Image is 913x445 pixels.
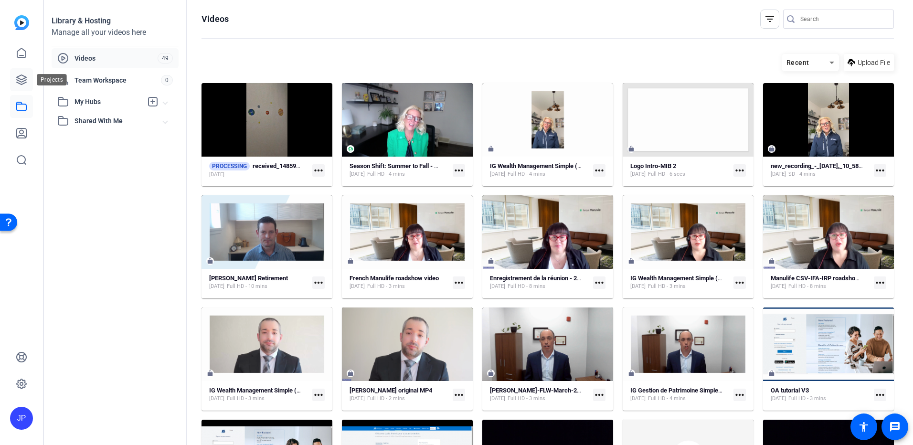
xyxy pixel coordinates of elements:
[52,15,179,27] div: Library & Hosting
[490,170,505,178] span: [DATE]
[858,421,870,433] mat-icon: accessibility
[771,387,870,403] a: OA tutorial V3[DATE]Full HD - 3 mins
[630,387,730,403] a: IG Gestion de Patrimoine Simple (46409)[DATE]Full HD - 4 mins
[74,97,142,107] span: My Hubs
[350,275,439,282] strong: French Manulife roadshow video
[593,276,605,289] mat-icon: more_horiz
[771,283,786,290] span: [DATE]
[52,92,179,111] mat-expansion-panel-header: My Hubs
[367,283,405,290] span: Full HD - 3 mins
[350,395,365,403] span: [DATE]
[508,170,545,178] span: Full HD - 4 mins
[490,387,875,394] strong: [PERSON_NAME]-FLW-March-20---[PERSON_NAME]-best-pract-FLW-Mach-20---[PERSON_NAME]-best-practices-...
[161,75,173,85] span: 0
[350,162,516,170] strong: Season Shift: Summer to Fall - A Note from [PERSON_NAME]
[74,53,158,63] span: Videos
[630,283,646,290] span: [DATE]
[350,162,449,178] a: Season Shift: Summer to Fall - A Note from [PERSON_NAME][DATE]Full HD - 4 mins
[648,395,686,403] span: Full HD - 4 mins
[227,395,265,403] span: Full HD - 3 mins
[771,162,888,170] strong: new_recording_-_[DATE],_10_58 am (540p)
[786,59,809,66] span: Recent
[209,162,250,170] span: PROCESSING
[630,162,730,178] a: Logo Intro-MIB 2[DATE]Full HD - 6 secs
[209,275,288,282] strong: [PERSON_NAME] Retirement
[508,283,545,290] span: Full HD - 8 mins
[630,395,646,403] span: [DATE]
[350,170,365,178] span: [DATE]
[209,387,308,403] a: IG Wealth Management Simple (46420)[DATE]Full HD - 3 mins
[14,15,29,30] img: blue-gradient.svg
[733,164,746,177] mat-icon: more_horiz
[771,170,786,178] span: [DATE]
[490,395,505,403] span: [DATE]
[158,53,173,64] span: 49
[490,387,589,403] a: [PERSON_NAME]-FLW-March-20---[PERSON_NAME]-best-pract-FLW-Mach-20---[PERSON_NAME]-best-practices-...
[788,395,826,403] span: Full HD - 3 mins
[771,395,786,403] span: [DATE]
[209,283,224,290] span: [DATE]
[253,162,333,170] strong: received_1485989579388457
[312,164,325,177] mat-icon: more_horiz
[593,389,605,401] mat-icon: more_horiz
[764,13,775,25] mat-icon: filter_list
[227,283,267,290] span: Full HD - 10 mins
[630,275,730,290] a: IG Wealth Management Simple (46516)[DATE]Full HD - 3 mins
[858,58,890,68] span: Upload File
[788,283,826,290] span: Full HD - 8 mins
[490,275,620,282] strong: Enregistrement de la réunion - 20250401_09024
[874,276,886,289] mat-icon: more_horiz
[453,389,465,401] mat-icon: more_horiz
[350,387,449,403] a: [PERSON_NAME] original MP4[DATE]Full HD - 2 mins
[367,170,405,178] span: Full HD - 4 mins
[844,54,894,71] button: Upload File
[630,275,737,282] strong: IG Wealth Management Simple (46516)
[648,283,686,290] span: Full HD - 3 mins
[771,387,809,394] strong: OA tutorial V3
[209,162,308,179] a: PROCESSINGreceived_1485989579388457[DATE]
[350,387,432,394] strong: [PERSON_NAME] original MP4
[490,162,589,178] a: IG Wealth Management Simple (49348)[DATE]Full HD - 4 mins
[648,170,685,178] span: Full HD - 6 secs
[630,170,646,178] span: [DATE]
[37,74,67,85] div: Projects
[771,275,870,290] a: Manulife CSV-IFA-IRP roadshow intro - Full Manu video[DATE]Full HD - 8 mins
[202,13,229,25] h1: Videos
[733,276,746,289] mat-icon: more_horiz
[209,395,224,403] span: [DATE]
[630,162,676,170] strong: Logo Intro-MIB 2
[209,171,224,179] span: [DATE]
[630,387,741,394] strong: IG Gestion de Patrimoine Simple (46409)
[52,111,179,130] mat-expansion-panel-header: Shared With Me
[453,276,465,289] mat-icon: more_horiz
[490,162,596,170] strong: IG Wealth Management Simple (49348)
[593,164,605,177] mat-icon: more_horiz
[10,407,33,430] div: JP
[350,275,449,290] a: French Manulife roadshow video[DATE]Full HD - 3 mins
[74,116,163,126] span: Shared With Me
[490,275,589,290] a: Enregistrement de la réunion - 20250401_09024[DATE]Full HD - 8 mins
[874,389,886,401] mat-icon: more_horiz
[350,283,365,290] span: [DATE]
[453,164,465,177] mat-icon: more_horiz
[788,170,816,178] span: SD - 4 mins
[889,421,901,433] mat-icon: message
[490,283,505,290] span: [DATE]
[508,395,545,403] span: Full HD - 3 mins
[800,13,886,25] input: Search
[367,395,405,403] span: Full HD - 2 mins
[312,276,325,289] mat-icon: more_horiz
[312,389,325,401] mat-icon: more_horiz
[874,164,886,177] mat-icon: more_horiz
[52,27,179,38] div: Manage all your videos here
[209,275,308,290] a: [PERSON_NAME] Retirement[DATE]Full HD - 10 mins
[209,387,316,394] strong: IG Wealth Management Simple (46420)
[733,389,746,401] mat-icon: more_horiz
[771,162,870,178] a: new_recording_-_[DATE],_10_58 am (540p)[DATE]SD - 4 mins
[74,75,161,85] span: Team Workspace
